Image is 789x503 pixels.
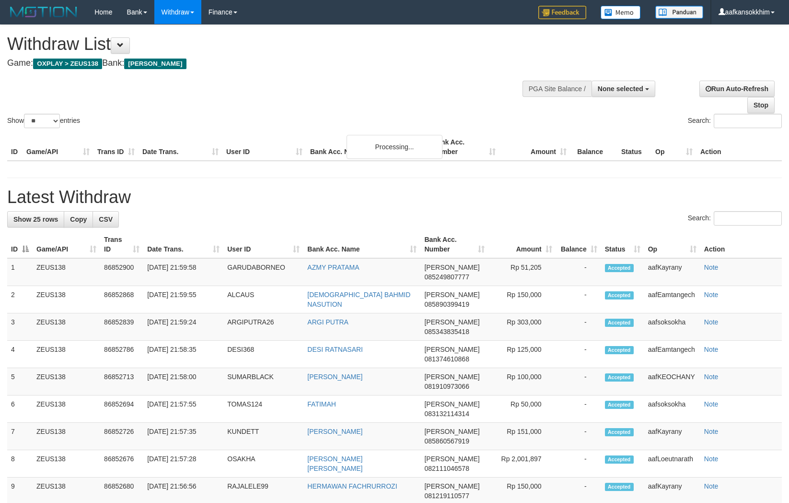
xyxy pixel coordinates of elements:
img: MOTION_logo.png [7,5,80,19]
td: [DATE] 21:57:55 [143,395,223,423]
td: - [556,258,601,286]
a: Note [704,455,719,463]
span: Copy 085890399419 to clipboard [424,300,469,308]
span: [PERSON_NAME] [424,400,479,408]
span: Copy 081374610868 to clipboard [424,355,469,363]
a: [PERSON_NAME] [307,428,362,435]
span: OXPLAY > ZEUS138 [33,59,102,69]
th: Op [651,133,696,161]
a: Show 25 rows [7,211,64,228]
td: ZEUS138 [33,286,100,313]
th: Game/API: activate to sort column ascending [33,231,100,258]
td: 86852713 [100,368,143,395]
td: ZEUS138 [33,450,100,478]
td: [DATE] 21:58:35 [143,341,223,368]
td: 86852868 [100,286,143,313]
a: CSV [93,211,119,228]
a: Note [704,373,719,381]
td: aafEamtangech [644,341,700,368]
td: [DATE] 21:59:58 [143,258,223,286]
span: Accepted [605,401,634,409]
td: - [556,286,601,313]
td: Rp 100,000 [488,368,556,395]
td: 7 [7,423,33,450]
td: ZEUS138 [33,395,100,423]
td: KUNDETT [223,423,303,450]
td: [DATE] 21:57:28 [143,450,223,478]
td: Rp 150,000 [488,286,556,313]
span: Copy 085860567919 to clipboard [424,437,469,445]
a: Note [704,291,719,299]
th: ID [7,133,23,161]
th: Amount [499,133,570,161]
td: SUMARBLACK [223,368,303,395]
th: Bank Acc. Number: activate to sort column ascending [420,231,488,258]
h4: Game: Bank: [7,59,516,68]
td: 4 [7,341,33,368]
a: [DEMOGRAPHIC_DATA] BAHMID NASUTION [307,291,410,308]
th: Status: activate to sort column ascending [601,231,644,258]
td: Rp 125,000 [488,341,556,368]
a: ARGI PUTRA [307,318,348,326]
td: DESI368 [223,341,303,368]
a: Copy [64,211,93,228]
span: None selected [598,85,643,93]
div: PGA Site Balance / [522,81,592,97]
span: [PERSON_NAME] [424,318,479,326]
td: Rp 50,000 [488,395,556,423]
td: 5 [7,368,33,395]
th: Date Trans. [139,133,222,161]
h1: Withdraw List [7,35,516,54]
span: Copy 085249807777 to clipboard [424,273,469,281]
td: TOMAS124 [223,395,303,423]
span: Copy 085343835418 to clipboard [424,328,469,335]
span: [PERSON_NAME] [424,373,479,381]
td: aafEamtangech [644,286,700,313]
td: ARGIPUTRA26 [223,313,303,341]
td: aafKEOCHANY [644,368,700,395]
span: Accepted [605,291,634,299]
td: [DATE] 21:58:00 [143,368,223,395]
td: - [556,395,601,423]
td: 86852676 [100,450,143,478]
td: [DATE] 21:57:35 [143,423,223,450]
span: Accepted [605,373,634,382]
td: - [556,423,601,450]
a: Note [704,482,719,490]
label: Show entries [7,114,80,128]
td: GARUDABORNEO [223,258,303,286]
select: Showentries [24,114,60,128]
td: - [556,313,601,341]
span: [PERSON_NAME] [124,59,186,69]
span: Show 25 rows [13,216,58,223]
span: Copy 081219110577 to clipboard [424,492,469,500]
span: [PERSON_NAME] [424,428,479,435]
td: ALCAUS [223,286,303,313]
a: [PERSON_NAME] [PERSON_NAME] [307,455,362,472]
td: aafLoeutnarath [644,450,700,478]
img: panduan.png [655,6,703,19]
td: aafsoksokha [644,395,700,423]
a: Note [704,400,719,408]
th: Action [696,133,782,161]
h1: Latest Withdraw [7,188,782,207]
td: ZEUS138 [33,423,100,450]
td: 1 [7,258,33,286]
td: 86852900 [100,258,143,286]
th: Game/API [23,133,93,161]
td: Rp 151,000 [488,423,556,450]
th: Balance [570,133,617,161]
a: Stop [747,97,775,113]
th: ID: activate to sort column descending [7,231,33,258]
a: Run Auto-Refresh [699,81,775,97]
th: Bank Acc. Name [306,133,429,161]
span: Accepted [605,455,634,464]
input: Search: [714,114,782,128]
span: Copy 083132114314 to clipboard [424,410,469,418]
span: Copy [70,216,87,223]
td: ZEUS138 [33,313,100,341]
td: aafKayrany [644,258,700,286]
a: FATIMAH [307,400,336,408]
span: [PERSON_NAME] [424,482,479,490]
th: Bank Acc. Name: activate to sort column ascending [303,231,420,258]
